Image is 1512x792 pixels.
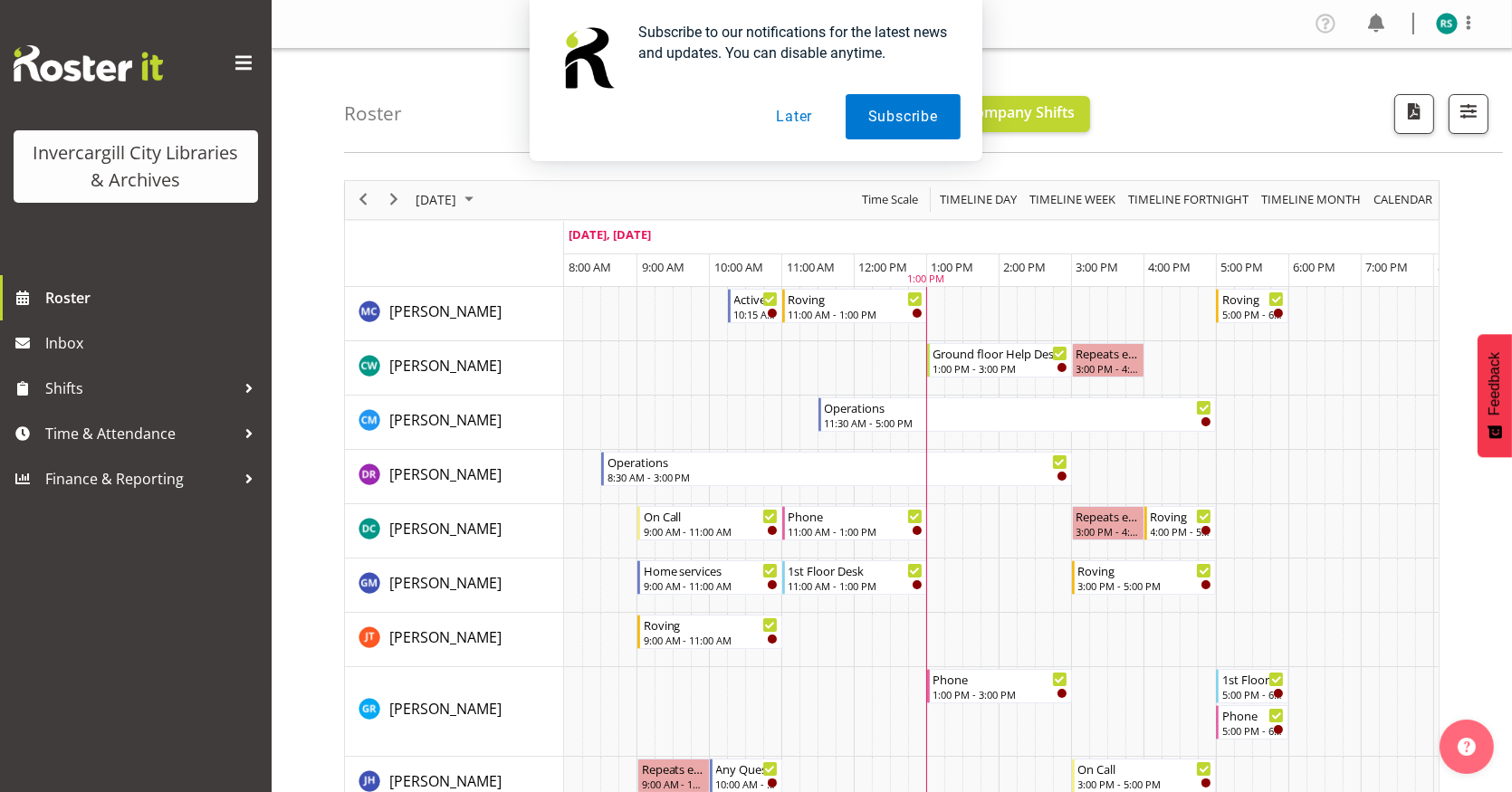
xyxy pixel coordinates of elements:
a: [PERSON_NAME] [389,572,502,594]
span: [PERSON_NAME] [389,301,502,321]
button: Fortnight [1125,188,1252,211]
span: [PERSON_NAME] [389,771,502,791]
span: [PERSON_NAME] [389,410,502,430]
a: [PERSON_NAME] [389,518,502,539]
div: Grace Roscoe-Squires"s event - 1st Floor Desk Begin From Tuesday, October 7, 2025 at 5:00:00 PM G... [1216,669,1288,703]
a: [PERSON_NAME] [389,301,502,322]
div: 1st Floor Desk [1222,670,1284,688]
button: Next [382,188,407,211]
button: Time Scale [859,188,922,211]
span: 6:00 PM [1294,259,1336,275]
div: next period [378,181,409,219]
td: Donald Cunningham resource [345,504,564,558]
span: Roster [45,284,263,311]
div: 9:00 AM - 11:00 AM [644,524,778,539]
div: Aurora Catu"s event - Active Rhyming Begin From Tuesday, October 7, 2025 at 10:15:00 AM GMT+13:00... [728,289,782,323]
span: 5:00 PM [1221,259,1264,275]
div: 5:00 PM - 6:00 PM [1222,307,1284,321]
span: [DATE], [DATE] [569,226,651,243]
td: Cindy Mulrooney resource [345,396,564,450]
button: October 2025 [413,188,482,211]
div: On Call [1078,759,1212,778]
span: Finance & Reporting [45,465,235,492]
div: Donald Cunningham"s event - Phone Begin From Tuesday, October 7, 2025 at 11:00:00 AM GMT+13:00 En... [782,506,927,540]
div: 11:00 AM - 1:00 PM [789,307,923,321]
span: [PERSON_NAME] [389,356,502,376]
div: 4:00 PM - 5:00 PM [1151,524,1212,539]
div: 1:00 PM - 3:00 PM [933,687,1067,701]
span: 10:00 AM [714,259,763,275]
span: 9:00 AM [642,259,684,275]
div: Invercargill City Libraries & Archives [32,139,240,194]
span: [PERSON_NAME] [389,627,502,647]
div: Repeats every [DATE] - [PERSON_NAME] [1077,507,1140,525]
div: Grace Roscoe-Squires"s event - Phone Begin From Tuesday, October 7, 2025 at 5:00:00 PM GMT+13:00 ... [1216,705,1288,740]
div: 1st Floor Desk [789,561,923,579]
div: Any Questions [716,759,778,778]
div: Operations [825,398,1212,416]
div: Glen Tomlinson"s event - Roving Begin From Tuesday, October 7, 2025 at 9:00:00 AM GMT+13:00 Ends ... [637,615,782,649]
img: notification icon [551,22,624,94]
div: 8:30 AM - 3:00 PM [608,470,1067,484]
div: 5:00 PM - 6:00 PM [1222,723,1284,738]
div: 11:00 AM - 1:00 PM [789,578,923,593]
div: Phone [789,507,923,525]
div: 9:00 AM - 11:00 AM [644,633,778,647]
a: [PERSON_NAME] [389,355,502,377]
div: Aurora Catu"s event - Roving Begin From Tuesday, October 7, 2025 at 5:00:00 PM GMT+13:00 Ends At ... [1216,289,1288,323]
div: Donald Cunningham"s event - Roving Begin From Tuesday, October 7, 2025 at 4:00:00 PM GMT+13:00 En... [1144,506,1217,540]
span: 12:00 PM [859,259,908,275]
span: Feedback [1487,352,1503,415]
div: Gabriel McKay Smith"s event - Home services Begin From Tuesday, October 7, 2025 at 9:00:00 AM GMT... [637,560,782,595]
div: Roving [1222,290,1284,308]
span: [PERSON_NAME] [389,464,502,484]
div: Roving [789,290,923,308]
span: Time & Attendance [45,420,235,447]
div: Phone [933,670,1067,688]
div: Debra Robinson"s event - Operations Begin From Tuesday, October 7, 2025 at 8:30:00 AM GMT+13:00 E... [601,452,1072,486]
div: Home services [644,561,778,579]
div: Gabriel McKay Smith"s event - Roving Begin From Tuesday, October 7, 2025 at 3:00:00 PM GMT+13:00 ... [1072,560,1217,595]
div: Phone [1222,706,1284,724]
td: Grace Roscoe-Squires resource [345,667,564,757]
div: 1:00 PM - 3:00 PM [933,361,1067,376]
span: Timeline Day [938,188,1019,211]
a: [PERSON_NAME] [389,626,502,648]
button: Subscribe [846,94,961,139]
a: [PERSON_NAME] [389,409,502,431]
button: Timeline Week [1027,188,1119,211]
span: [PERSON_NAME] [389,519,502,539]
div: 3:00 PM - 5:00 PM [1078,777,1212,791]
div: Repeats every [DATE] - [PERSON_NAME] [642,759,705,778]
button: Timeline Month [1258,188,1364,211]
div: 1:00 PM [907,272,944,287]
div: Donald Cunningham"s event - Repeats every tuesday - Donald Cunningham Begin From Tuesday, October... [1072,506,1144,540]
div: Subscribe to our notifications for the latest news and updates. You can disable anytime. [624,22,961,63]
div: 11:30 AM - 5:00 PM [825,415,1212,430]
span: Shifts [45,375,235,402]
div: previous period [348,181,378,219]
span: Inbox [45,329,263,357]
span: [PERSON_NAME] [389,699,502,719]
a: [PERSON_NAME] [389,698,502,720]
div: Catherine Wilson"s event - Ground floor Help Desk Begin From Tuesday, October 7, 2025 at 1:00:00 ... [927,343,1072,377]
div: 5:00 PM - 6:00 PM [1222,687,1284,701]
button: Feedback - Show survey [1478,334,1512,457]
div: Donald Cunningham"s event - On Call Begin From Tuesday, October 7, 2025 at 9:00:00 AM GMT+13:00 E... [637,506,782,540]
div: Grace Roscoe-Squires"s event - Phone Begin From Tuesday, October 7, 2025 at 1:00:00 PM GMT+13:00 ... [927,669,1072,703]
div: Ground floor Help Desk [933,344,1067,362]
div: 3:00 PM - 5:00 PM [1078,578,1212,593]
div: 3:00 PM - 4:00 PM [1077,524,1140,539]
a: [PERSON_NAME] [389,463,502,485]
div: Active Rhyming [734,290,778,308]
span: 3:00 PM [1077,259,1119,275]
span: 11:00 AM [787,259,836,275]
span: 2:00 PM [1004,259,1047,275]
div: Cindy Mulrooney"s event - Operations Begin From Tuesday, October 7, 2025 at 11:30:00 AM GMT+13:00... [818,397,1217,432]
div: Aurora Catu"s event - Roving Begin From Tuesday, October 7, 2025 at 11:00:00 AM GMT+13:00 Ends At... [782,289,927,323]
div: Operations [608,453,1067,471]
div: 9:00 AM - 11:00 AM [644,578,778,593]
div: 3:00 PM - 4:00 PM [1077,361,1140,376]
div: Repeats every [DATE] - [PERSON_NAME] [1077,344,1140,362]
td: Glen Tomlinson resource [345,613,564,667]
